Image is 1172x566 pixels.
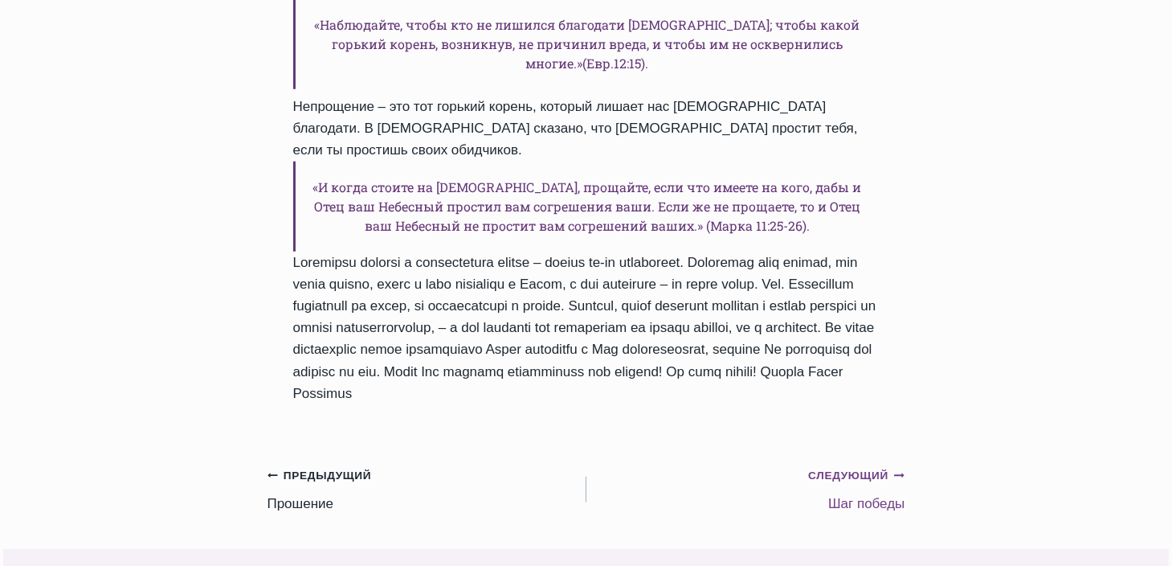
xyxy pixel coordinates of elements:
[586,464,905,515] a: СледующийШаг победы
[267,464,586,515] a: ПредыдущийПрошение
[808,467,905,485] small: Следующий
[267,464,905,515] nav: Записи
[267,467,372,485] small: Предыдущий
[293,162,880,252] h6: «И когда стоите на [DEMOGRAPHIC_DATA], прощайте, если что имеете на кого, дабы и Отец ваш Небесны...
